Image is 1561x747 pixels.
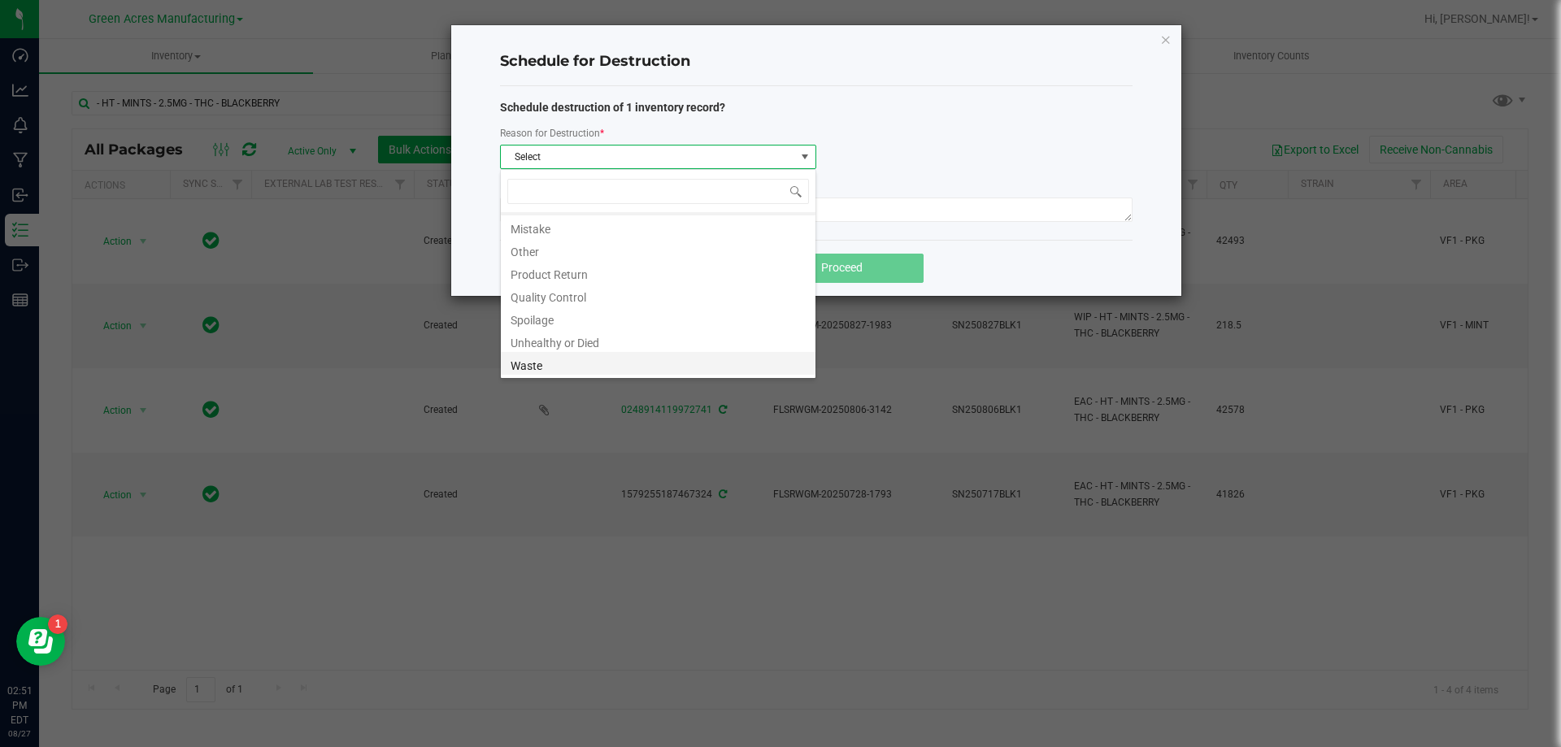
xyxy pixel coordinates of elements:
[821,261,863,274] span: Proceed
[48,615,67,634] iframe: Resource center unread badge
[500,51,1133,72] h4: Schedule for Destruction
[500,126,604,141] label: Reason for Destruction
[501,145,795,168] span: Select
[16,617,65,666] iframe: Resource center
[500,101,725,114] strong: Schedule destruction of 1 inventory record?
[761,254,924,283] button: Proceed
